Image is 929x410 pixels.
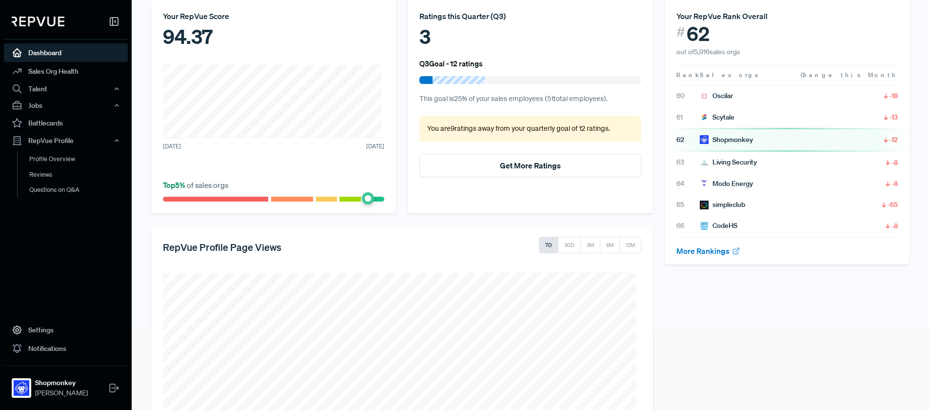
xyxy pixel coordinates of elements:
span: Top 5 % [163,180,187,190]
div: Your RepVue Score [163,10,384,22]
img: Oscilar [700,92,709,101]
span: -8 [891,179,898,188]
img: Scytale [700,113,709,122]
button: Jobs [4,97,128,114]
span: # [676,22,685,42]
div: 3 [419,22,641,51]
img: RepVue [12,17,64,26]
span: Change this Month [801,71,898,79]
span: 61 [676,112,700,123]
span: 65 [676,200,700,210]
a: ShopmonkeyShopmonkey[PERSON_NAME] [4,366,128,402]
h6: Q3 Goal - 12 ratings [419,59,483,68]
span: Your RepVue Rank Overall [676,11,768,21]
span: -8 [891,221,898,231]
a: Reviews [17,167,141,183]
span: of sales orgs [163,180,228,190]
div: Living Security [700,157,757,167]
span: 66 [676,221,700,231]
span: [PERSON_NAME] [35,388,88,398]
img: CodeHS [700,222,709,230]
span: -13 [889,112,898,122]
p: You are 9 ratings away from your quarterly goal of 12 ratings . [427,123,633,134]
img: Modo Energy [700,179,709,188]
span: 60 [676,91,700,101]
div: 94.37 [163,22,384,51]
div: Oscilar [700,91,733,101]
div: simpleclub [700,200,745,210]
img: simpleclub [700,201,709,209]
div: Scytale [700,112,734,123]
button: 7D [539,237,558,253]
a: More Rankings [676,246,741,256]
div: Ratings this Quarter ( Q3 ) [419,10,641,22]
button: 12M [619,237,641,253]
a: Battlecards [4,114,128,132]
span: 62 [676,135,700,145]
button: Get More Ratings [419,154,641,177]
div: CodeHS [700,221,737,231]
span: Rank [676,71,700,80]
a: Dashboard [4,43,128,62]
span: -12 [889,135,898,144]
span: Sales orgs [700,71,760,79]
a: Settings [4,321,128,339]
span: 63 [676,157,700,167]
button: 30D [558,237,581,253]
a: Sales Org Health [4,62,128,81]
span: 64 [676,179,700,189]
div: Modo Energy [700,179,753,189]
a: Notifications [4,339,128,358]
button: RepVue Profile [4,132,128,149]
h5: RepVue Profile Page Views [163,241,281,253]
span: [DATE] [366,142,384,151]
img: Shopmonkey [14,380,29,396]
span: -65 [888,200,898,209]
span: -18 [889,91,898,101]
span: [DATE] [163,142,181,151]
a: Profile Overview [17,151,141,167]
a: Questions on Q&A [17,182,141,198]
strong: Shopmonkey [35,378,88,388]
img: Shopmonkey [700,135,709,144]
button: 3M [580,237,600,253]
span: 62 [687,22,710,45]
button: 6M [600,237,620,253]
span: -8 [891,158,898,167]
span: out of 5,916 sales orgs [676,47,740,56]
p: This goal is 25 % of your sales employees ( 51 total employees). [419,94,641,104]
img: Living Security [700,158,709,167]
div: Shopmonkey [700,135,753,145]
button: Talent [4,81,128,97]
